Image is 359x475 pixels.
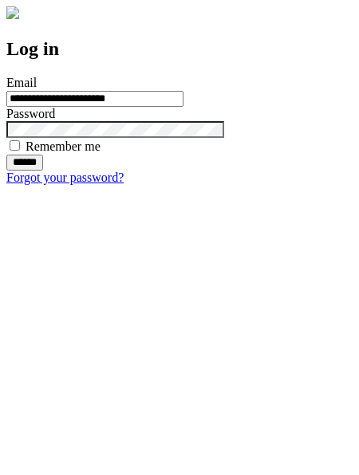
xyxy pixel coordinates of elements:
img: logo-4e3dc11c47720685a147b03b5a06dd966a58ff35d612b21f08c02c0306f2b779.png [6,6,19,19]
label: Remember me [26,139,101,153]
label: Email [6,76,37,89]
h2: Log in [6,38,353,60]
label: Password [6,107,55,120]
a: Forgot your password? [6,171,124,184]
